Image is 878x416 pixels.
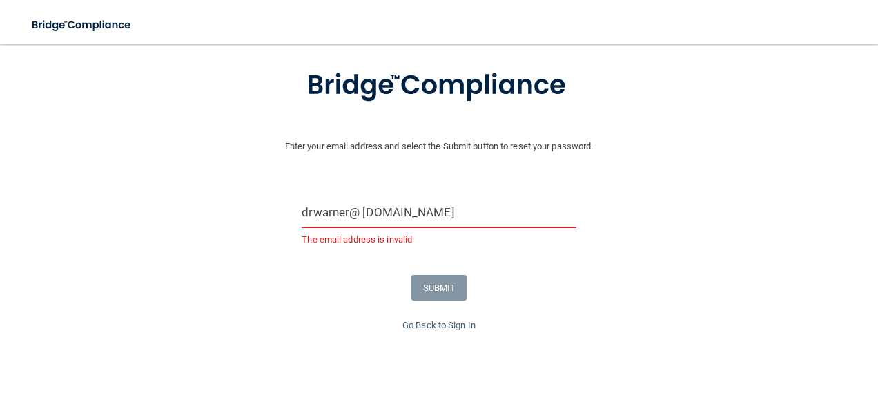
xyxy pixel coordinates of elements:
[411,275,467,301] button: SUBMIT
[21,11,144,39] img: bridge_compliance_login_screen.278c3ca4.svg
[402,320,476,330] a: Go Back to Sign In
[302,197,576,228] input: Email
[639,318,861,373] iframe: Drift Widget Chat Controller
[302,231,576,248] p: The email address is invalid
[278,50,600,122] img: bridge_compliance_login_screen.278c3ca4.svg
